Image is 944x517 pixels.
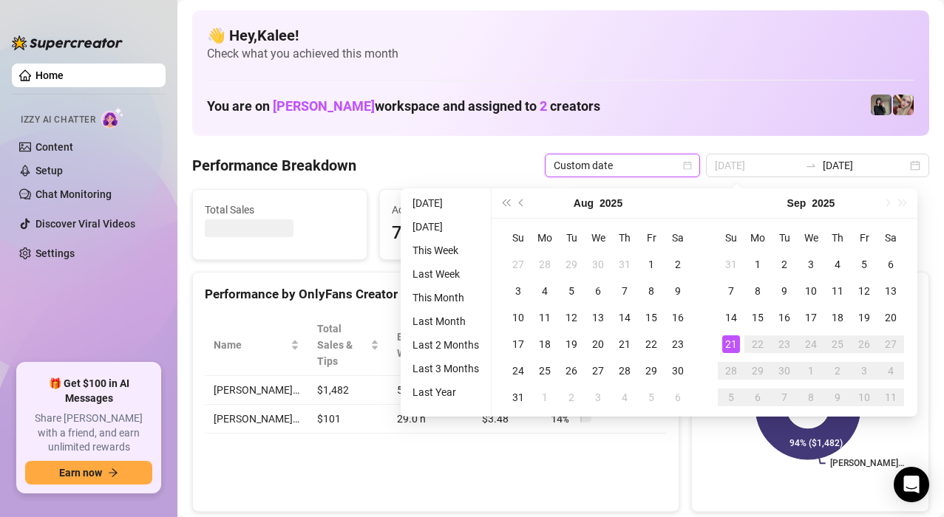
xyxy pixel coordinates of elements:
[388,376,473,405] td: 57.0 h
[509,388,527,406] div: 31
[665,304,691,331] td: 2025-08-16
[642,256,660,273] div: 1
[722,362,740,380] div: 28
[407,289,485,307] li: This Month
[317,321,367,369] span: Total Sales & Tips
[509,309,527,326] div: 10
[824,331,851,357] td: 2025-09-25
[585,251,611,278] td: 2025-07-30
[669,309,687,326] div: 16
[205,284,667,304] div: Performance by OnlyFans Creator
[871,95,892,115] img: Anna
[505,278,532,304] td: 2025-08-03
[882,362,900,380] div: 4
[505,251,532,278] td: 2025-07-27
[830,458,904,468] text: [PERSON_NAME]…
[600,188,622,218] button: Choose a year
[744,384,771,411] td: 2025-10-06
[558,384,585,411] td: 2025-09-02
[505,357,532,384] td: 2025-08-24
[824,304,851,331] td: 2025-09-18
[589,362,607,380] div: 27
[824,251,851,278] td: 2025-09-04
[407,360,485,377] li: Last 3 Months
[611,278,638,304] td: 2025-08-07
[829,282,846,300] div: 11
[669,256,687,273] div: 2
[669,282,687,300] div: 9
[855,335,873,353] div: 26
[563,256,580,273] div: 29
[536,335,554,353] div: 18
[407,194,485,212] li: [DATE]
[802,362,820,380] div: 1
[882,309,900,326] div: 20
[192,155,356,176] h4: Performance Breakdown
[665,225,691,251] th: Sa
[642,282,660,300] div: 8
[771,278,798,304] td: 2025-09-09
[536,309,554,326] div: 11
[611,331,638,357] td: 2025-08-21
[308,405,388,434] td: $101
[540,98,547,114] span: 2
[407,312,485,330] li: Last Month
[802,282,820,300] div: 10
[642,335,660,353] div: 22
[877,278,904,304] td: 2025-09-13
[824,357,851,384] td: 2025-10-02
[585,278,611,304] td: 2025-08-06
[718,304,744,331] td: 2025-09-14
[35,247,75,259] a: Settings
[851,331,877,357] td: 2025-09-26
[616,282,634,300] div: 7
[855,256,873,273] div: 5
[505,384,532,411] td: 2025-08-31
[638,225,665,251] th: Fr
[532,251,558,278] td: 2025-07-28
[108,468,118,478] span: arrow-right
[829,388,846,406] div: 9
[509,335,527,353] div: 17
[802,309,820,326] div: 17
[59,467,102,479] span: Earn now
[877,331,904,357] td: 2025-09-27
[397,329,452,361] div: Est. Hours Worked
[775,256,793,273] div: 2
[744,251,771,278] td: 2025-09-01
[749,335,767,353] div: 22
[855,362,873,380] div: 3
[749,309,767,326] div: 15
[798,251,824,278] td: 2025-09-03
[824,225,851,251] th: Th
[669,388,687,406] div: 6
[775,309,793,326] div: 16
[35,69,64,81] a: Home
[616,335,634,353] div: 21
[744,304,771,331] td: 2025-09-15
[558,251,585,278] td: 2025-07-29
[536,256,554,273] div: 28
[616,388,634,406] div: 4
[805,160,817,171] span: swap-right
[532,225,558,251] th: Mo
[718,331,744,357] td: 2025-09-21
[509,256,527,273] div: 27
[877,357,904,384] td: 2025-10-04
[851,384,877,411] td: 2025-10-10
[805,160,817,171] span: to
[722,309,740,326] div: 14
[798,384,824,411] td: 2025-10-08
[207,98,600,114] h1: You are on workspace and assigned to creators
[638,304,665,331] td: 2025-08-15
[505,304,532,331] td: 2025-08-10
[718,357,744,384] td: 2025-09-28
[715,157,799,174] input: Start date
[536,282,554,300] div: 4
[558,331,585,357] td: 2025-08-19
[722,282,740,300] div: 7
[642,309,660,326] div: 15
[665,357,691,384] td: 2025-08-30
[585,331,611,357] td: 2025-08-20
[35,165,63,177] a: Setup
